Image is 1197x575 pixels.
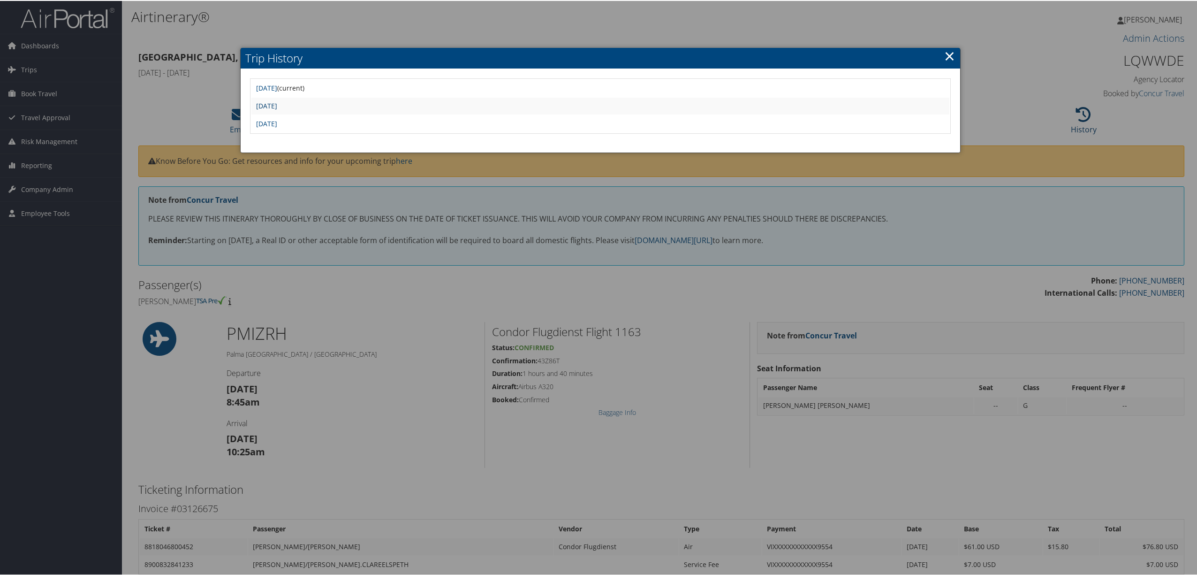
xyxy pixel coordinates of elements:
h2: Trip History [241,47,960,68]
td: (current) [251,79,949,96]
a: [DATE] [256,100,277,109]
a: [DATE] [256,83,277,92]
a: [DATE] [256,118,277,127]
a: × [944,46,955,64]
